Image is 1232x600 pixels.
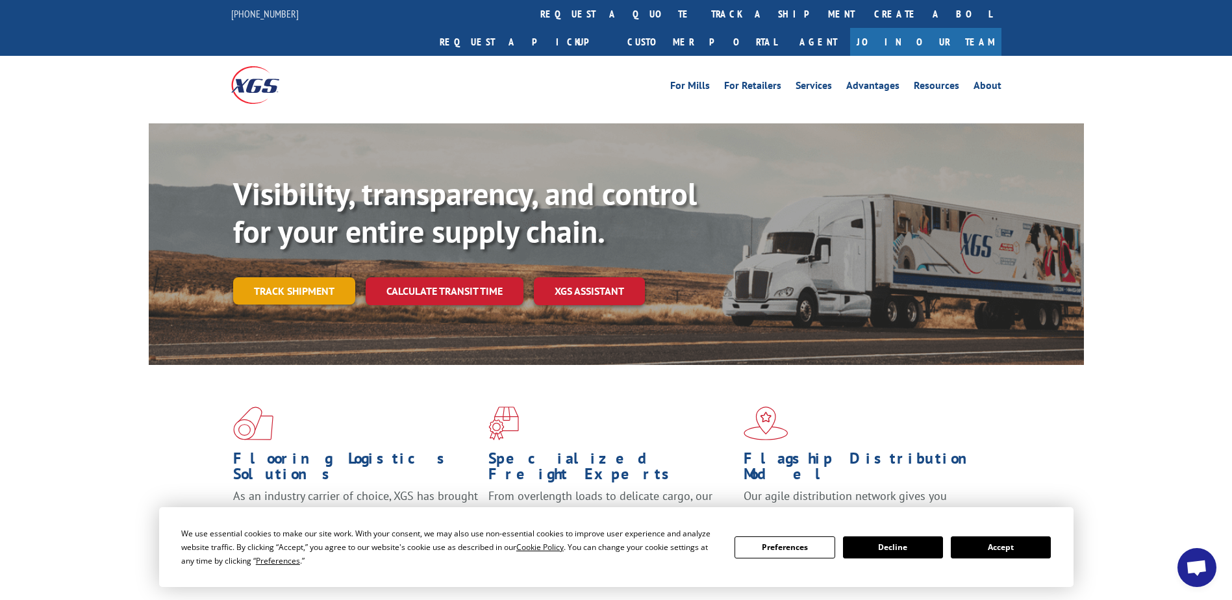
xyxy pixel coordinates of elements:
a: Request a pickup [430,28,618,56]
span: Our agile distribution network gives you nationwide inventory management on demand. [744,488,983,519]
h1: Flooring Logistics Solutions [233,451,479,488]
span: Preferences [256,555,300,566]
p: From overlength loads to delicate cargo, our experienced staff knows the best way to move your fr... [488,488,734,546]
a: For Retailers [724,81,781,95]
a: Customer Portal [618,28,786,56]
div: Cookie Consent Prompt [159,507,1074,587]
h1: Flagship Distribution Model [744,451,989,488]
img: xgs-icon-flagship-distribution-model-red [744,406,788,440]
b: Visibility, transparency, and control for your entire supply chain. [233,173,697,251]
a: Advantages [846,81,899,95]
a: Services [796,81,832,95]
span: Cookie Policy [516,542,564,553]
a: Calculate transit time [366,277,523,305]
a: Join Our Team [850,28,1001,56]
a: Resources [914,81,959,95]
h1: Specialized Freight Experts [488,451,734,488]
a: About [974,81,1001,95]
button: Decline [843,536,943,558]
a: Track shipment [233,277,355,305]
a: [PHONE_NUMBER] [231,7,299,20]
a: Agent [786,28,850,56]
img: xgs-icon-focused-on-flooring-red [488,406,519,440]
a: XGS ASSISTANT [534,277,645,305]
div: We use essential cookies to make our site work. With your consent, we may also use non-essential ... [181,527,719,568]
img: xgs-icon-total-supply-chain-intelligence-red [233,406,273,440]
a: For Mills [670,81,710,95]
span: As an industry carrier of choice, XGS has brought innovation and dedication to flooring logistics... [233,488,478,534]
button: Preferences [735,536,835,558]
div: Open chat [1177,548,1216,587]
button: Accept [951,536,1051,558]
